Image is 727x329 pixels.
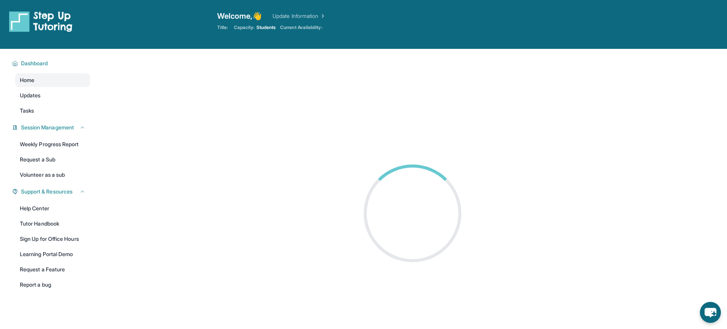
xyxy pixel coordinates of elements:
[700,302,721,323] button: chat-button
[318,12,326,20] img: Chevron Right
[21,60,48,67] span: Dashboard
[15,278,90,292] a: Report a bug
[217,24,228,31] span: Title:
[20,76,34,84] span: Home
[217,11,262,21] span: Welcome, 👋
[256,24,276,31] span: Students
[21,124,74,131] span: Session Management
[18,124,85,131] button: Session Management
[272,12,326,20] a: Update Information
[15,153,90,166] a: Request a Sub
[20,107,34,115] span: Tasks
[280,24,322,31] span: Current Availability:
[15,104,90,118] a: Tasks
[20,92,41,99] span: Updates
[15,168,90,182] a: Volunteer as a sub
[18,60,85,67] button: Dashboard
[15,263,90,276] a: Request a Feature
[15,137,90,151] a: Weekly Progress Report
[18,188,85,195] button: Support & Resources
[15,202,90,215] a: Help Center
[21,188,73,195] span: Support & Resources
[15,232,90,246] a: Sign Up for Office Hours
[15,217,90,231] a: Tutor Handbook
[15,247,90,261] a: Learning Portal Demo
[15,89,90,102] a: Updates
[15,73,90,87] a: Home
[234,24,255,31] span: Capacity:
[9,11,73,32] img: logo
